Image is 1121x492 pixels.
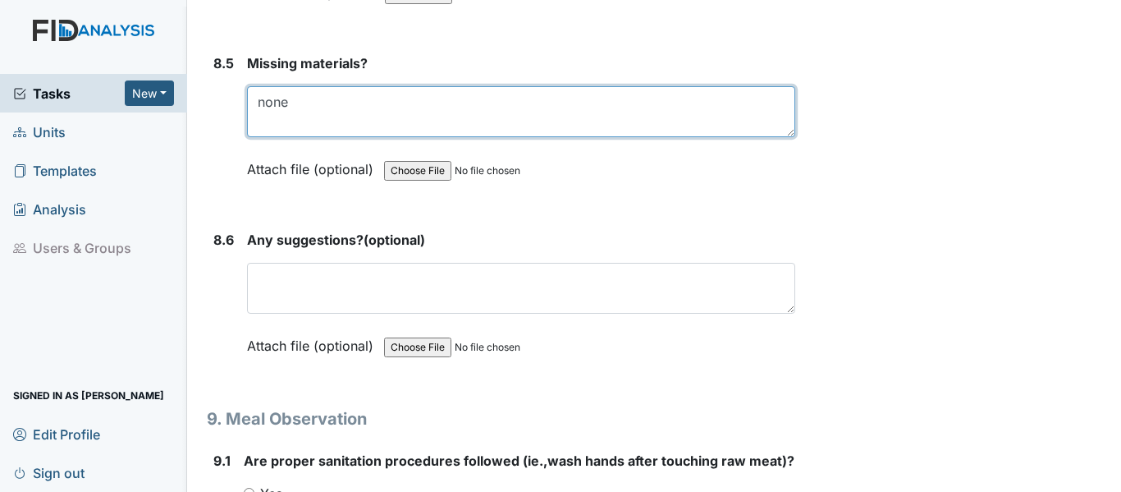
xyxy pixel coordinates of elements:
[13,196,86,222] span: Analysis
[207,407,795,431] h1: 9. Meal Observation
[213,230,234,250] label: 8.6
[13,158,97,183] span: Templates
[247,55,368,71] span: Missing materials?
[213,451,231,471] label: 9.1
[247,232,364,248] span: Any suggestions?
[247,230,795,250] strong: (optional)
[13,460,85,485] span: Sign out
[13,421,100,447] span: Edit Profile
[244,453,794,469] span: Are proper sanitation procedures followed (ie.,wash hands after touching raw meat)?
[125,80,174,106] button: New
[13,383,164,408] span: Signed in as [PERSON_NAME]
[213,53,234,73] label: 8.5
[247,150,380,179] label: Attach file (optional)
[13,119,66,145] span: Units
[13,84,125,103] a: Tasks
[247,327,380,356] label: Attach file (optional)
